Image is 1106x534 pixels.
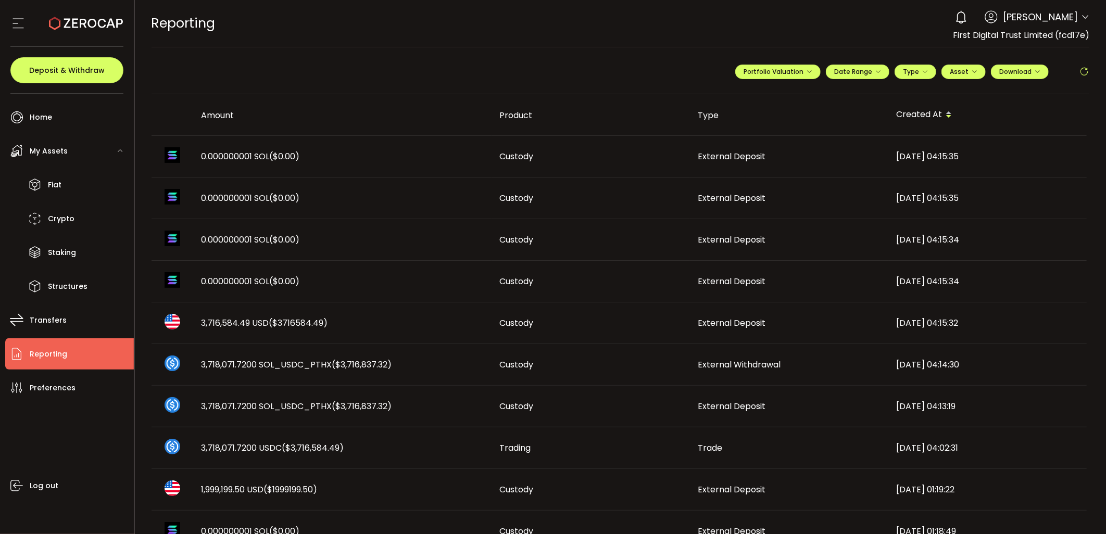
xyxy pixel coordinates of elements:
span: Custody [500,192,534,204]
button: Download [991,65,1049,79]
div: Type [690,109,888,121]
span: ($3716584.49) [269,317,328,329]
span: ($3,716,584.49) [282,442,344,454]
img: sol_usdc_pthx_portfolio.png [165,397,180,413]
span: 0.000000001 SOL [202,275,300,287]
span: External Deposit [698,317,766,329]
span: ($0.00) [270,150,300,162]
span: Custody [500,484,534,495]
span: Download [999,67,1040,76]
span: Custody [500,359,534,371]
span: Staking [48,245,76,260]
span: External Withdrawal [698,359,781,371]
div: [DATE] 04:15:35 [888,192,1087,204]
span: Trade [698,442,723,454]
span: Crypto [48,211,74,226]
span: External Deposit [698,400,766,412]
span: Home [30,110,52,125]
span: [PERSON_NAME] [1003,10,1078,24]
span: Preferences [30,380,76,396]
button: Type [895,65,936,79]
div: [DATE] 04:15:34 [888,275,1087,287]
img: usd_portfolio.svg [165,314,180,329]
span: External Deposit [698,275,766,287]
span: 3,718,071.7200 SOL_USDC_PTHX [202,359,392,371]
div: Amount [193,109,492,121]
span: 1,999,199.50 USD [202,484,318,495]
div: [DATE] 04:15:34 [888,234,1087,246]
span: ($0.00) [270,275,300,287]
img: usd_portfolio.svg [165,480,180,496]
span: Deposit & Withdraw [29,67,105,74]
span: External Deposit [698,150,766,162]
div: [DATE] 01:19:22 [888,484,1087,495]
span: 3,718,071.7200 SOL_USDC_PTHX [202,400,392,412]
span: 3,716,584.49 USD [202,317,328,329]
span: Trading [500,442,531,454]
span: Custody [500,234,534,246]
span: 0.000000001 SOL [202,192,300,204]
img: sol_portfolio.png [165,147,180,163]
span: ($3,716,837.32) [332,400,392,412]
span: Reporting [30,347,67,362]
span: Custody [500,275,534,287]
div: [DATE] 04:14:30 [888,359,1087,371]
span: External Deposit [698,234,766,246]
span: Fiat [48,177,61,193]
span: First Digital Trust Limited (fcd17e) [953,29,1089,41]
span: Reporting [152,14,216,32]
span: ($0.00) [270,234,300,246]
div: [DATE] 04:02:31 [888,442,1087,454]
span: Structures [48,279,87,294]
span: Custody [500,317,534,329]
span: Date Range [834,67,881,76]
div: Product [492,109,690,121]
img: usdc_portfolio.svg [165,439,180,454]
span: ($0.00) [270,192,300,204]
span: Type [903,67,928,76]
div: [DATE] 04:13:19 [888,400,1087,412]
div: [DATE] 04:15:32 [888,317,1087,329]
iframe: Chat Widget [1054,484,1106,534]
div: Created At [888,106,1087,124]
button: Deposit & Withdraw [10,57,123,83]
img: sol_usdc_pthx_portfolio.png [165,355,180,371]
img: sol_portfolio.png [165,231,180,246]
span: ($3,716,837.32) [332,359,392,371]
span: 3,718,071.7200 USDC [202,442,344,454]
span: Portfolio Valuation [744,67,812,76]
span: 0.000000001 SOL [202,150,300,162]
img: sol_portfolio.png [165,189,180,205]
span: 0.000000001 SOL [202,234,300,246]
button: Date Range [826,65,889,79]
span: Asset [950,67,969,76]
span: Transfers [30,313,67,328]
button: Asset [941,65,986,79]
span: My Assets [30,144,68,159]
span: External Deposit [698,484,766,495]
span: ($1999199.50) [264,484,318,495]
span: Custody [500,150,534,162]
div: [DATE] 04:15:35 [888,150,1087,162]
span: Custody [500,400,534,412]
button: Portfolio Valuation [735,65,821,79]
span: External Deposit [698,192,766,204]
img: sol_portfolio.png [165,272,180,288]
span: Log out [30,478,58,493]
